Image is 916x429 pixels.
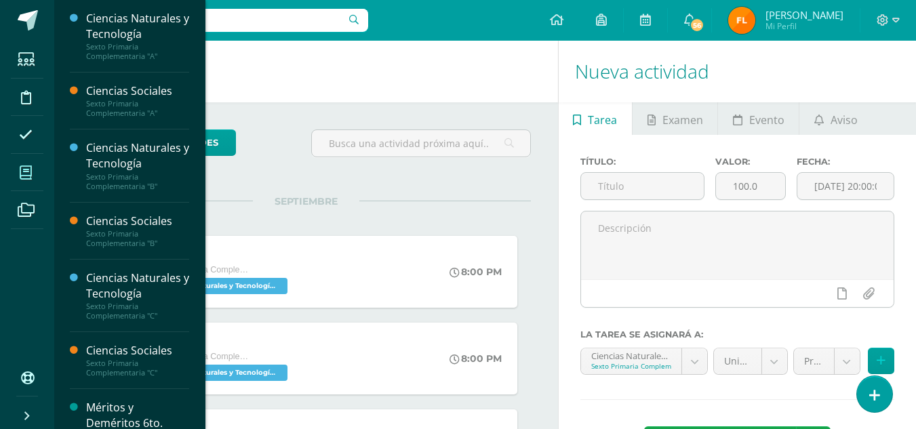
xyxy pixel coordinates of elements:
[799,102,872,135] a: Aviso
[724,348,751,374] span: Unidad 4
[86,11,189,42] div: Ciencias Naturales y Tecnología
[86,11,189,61] a: Ciencias Naturales y TecnologíaSexto Primaria Complementaria "A"
[86,140,189,171] div: Ciencias Naturales y Tecnología
[831,104,858,136] span: Aviso
[580,329,894,340] label: La tarea se asignará a:
[152,249,291,264] div: GUÍA 3
[633,102,717,135] a: Examen
[86,302,189,321] div: Sexto Primaria Complementaria "C"
[804,348,824,374] span: Prueba Corta (10.0%)
[749,104,784,136] span: Evento
[86,42,189,61] div: Sexto Primaria Complementaria "A"
[765,20,843,32] span: Mi Perfil
[63,9,368,32] input: Busca un usuario...
[86,343,189,359] div: Ciencias Sociales
[591,361,671,371] div: Sexto Primaria Complementaria
[152,365,287,381] span: Ciencias Naturales y Tecnología 'A'
[575,41,900,102] h1: Nueva actividad
[86,83,189,118] a: Ciencias SocialesSexto Primaria Complementaria "A"
[580,157,705,167] label: Título:
[662,104,703,136] span: Examen
[591,348,671,361] div: Ciencias Naturales y Tecnología 'A'
[690,18,704,33] span: 56
[86,213,189,248] a: Ciencias SocialesSexto Primaria Complementaria "B"
[588,104,617,136] span: Tarea
[794,348,860,374] a: Prueba Corta (10.0%)
[86,359,189,377] div: Sexto Primaria Complementaria "C"
[86,229,189,248] div: Sexto Primaria Complementaria "B"
[718,102,799,135] a: Evento
[450,266,502,278] div: 8:00 PM
[253,195,359,207] span: SEPTIEMBRE
[86,172,189,191] div: Sexto Primaria Complementaria "B"
[765,8,843,22] span: [PERSON_NAME]
[86,343,189,377] a: Ciencias SocialesSexto Primaria Complementaria "C"
[559,102,632,135] a: Tarea
[86,270,189,321] a: Ciencias Naturales y TecnologíaSexto Primaria Complementaria "C"
[86,270,189,302] div: Ciencias Naturales y Tecnología
[581,348,707,374] a: Ciencias Naturales y Tecnología 'A'Sexto Primaria Complementaria
[450,352,502,365] div: 8:00 PM
[86,140,189,190] a: Ciencias Naturales y TecnologíaSexto Primaria Complementaria "B"
[714,348,787,374] a: Unidad 4
[152,336,291,350] div: GUÍA 3
[71,41,542,102] h1: Actividades
[715,157,786,167] label: Valor:
[86,213,189,229] div: Ciencias Sociales
[581,173,704,199] input: Título
[152,278,287,294] span: Ciencias Naturales y Tecnología 'C'
[86,99,189,118] div: Sexto Primaria Complementaria "A"
[797,173,894,199] input: Fecha de entrega
[728,7,755,34] img: 25f6e6797fd9adb8834a93e250faf539.png
[312,130,530,157] input: Busca una actividad próxima aquí...
[86,83,189,99] div: Ciencias Sociales
[797,157,894,167] label: Fecha:
[716,173,785,199] input: Puntos máximos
